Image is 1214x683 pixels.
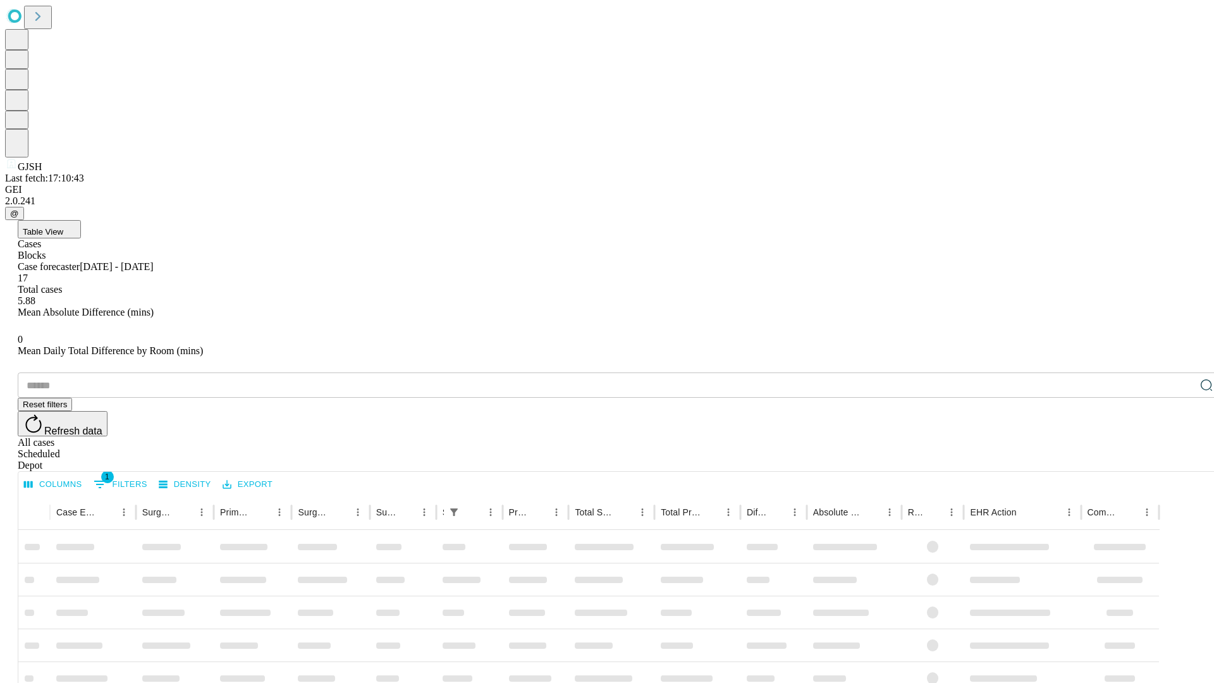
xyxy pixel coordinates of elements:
button: Sort [616,503,634,521]
button: Sort [1120,503,1138,521]
div: Primary Service [220,507,252,517]
button: Select columns [21,475,85,495]
button: Sort [768,503,786,521]
div: Comments [1088,507,1119,517]
span: Case forecaster [18,261,80,272]
span: Table View [23,227,63,237]
div: 1 active filter [445,503,463,521]
button: Sort [253,503,271,521]
div: Resolved in EHR [908,507,924,517]
button: Sort [1018,503,1036,521]
button: Sort [97,503,115,521]
button: Sort [530,503,548,521]
span: Reset filters [23,400,67,409]
button: Sort [925,503,943,521]
button: Sort [464,503,482,521]
div: Scheduled In Room Duration [443,507,444,517]
span: Mean Absolute Difference (mins) [18,307,154,317]
div: Absolute Difference [813,507,862,517]
div: Total Scheduled Duration [575,507,615,517]
div: GEI [5,184,1209,195]
button: Sort [398,503,415,521]
div: Total Predicted Duration [661,507,701,517]
span: Refresh data [44,426,102,436]
span: 17 [18,273,28,283]
div: 2.0.241 [5,195,1209,207]
div: Surgeon Name [142,507,174,517]
div: Case Epic Id [56,507,96,517]
button: Menu [349,503,367,521]
button: Menu [881,503,898,521]
span: 1 [101,471,114,483]
div: EHR Action [970,507,1016,517]
button: Menu [786,503,804,521]
button: Menu [634,503,651,521]
span: [DATE] - [DATE] [80,261,153,272]
button: @ [5,207,24,220]
button: Show filters [445,503,463,521]
button: Sort [175,503,193,521]
button: Menu [548,503,565,521]
button: Show filters [90,474,150,495]
button: Menu [415,503,433,521]
span: @ [10,209,19,218]
span: Mean Daily Total Difference by Room (mins) [18,345,203,356]
button: Table View [18,220,81,238]
span: 0 [18,334,23,345]
span: Last fetch: 17:10:43 [5,173,84,183]
button: Export [219,475,276,495]
div: Difference [747,507,767,517]
button: Sort [331,503,349,521]
div: Predicted In Room Duration [509,507,529,517]
button: Sort [863,503,881,521]
button: Menu [115,503,133,521]
button: Sort [702,503,720,521]
button: Menu [720,503,737,521]
button: Menu [943,503,960,521]
span: 5.88 [18,295,35,306]
button: Menu [271,503,288,521]
button: Menu [1060,503,1078,521]
div: Surgery Date [376,507,396,517]
button: Menu [482,503,500,521]
button: Menu [1138,503,1156,521]
button: Density [156,475,214,495]
span: GJSH [18,161,42,172]
span: Total cases [18,284,62,295]
div: Surgery Name [298,507,329,517]
button: Reset filters [18,398,72,411]
button: Menu [193,503,211,521]
button: Refresh data [18,411,107,436]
